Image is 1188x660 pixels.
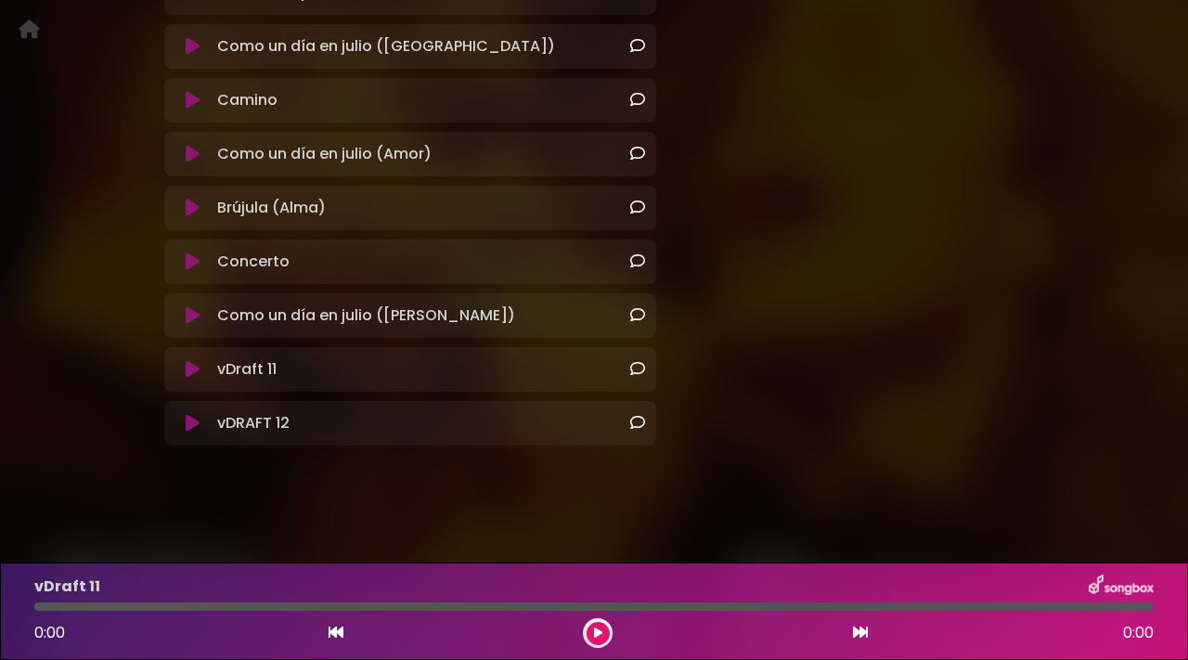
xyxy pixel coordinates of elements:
p: Concerto [217,251,290,273]
p: Como un día en julio ([GEOGRAPHIC_DATA]) [217,35,555,58]
p: Brújula (Alma) [217,197,326,219]
p: Camino [217,89,278,111]
p: vDRAFT 12 [217,412,290,434]
p: Como un día en julio (Amor) [217,143,432,165]
p: Como un día en julio ([PERSON_NAME]) [217,304,515,327]
p: vDraft 11 [217,358,277,381]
